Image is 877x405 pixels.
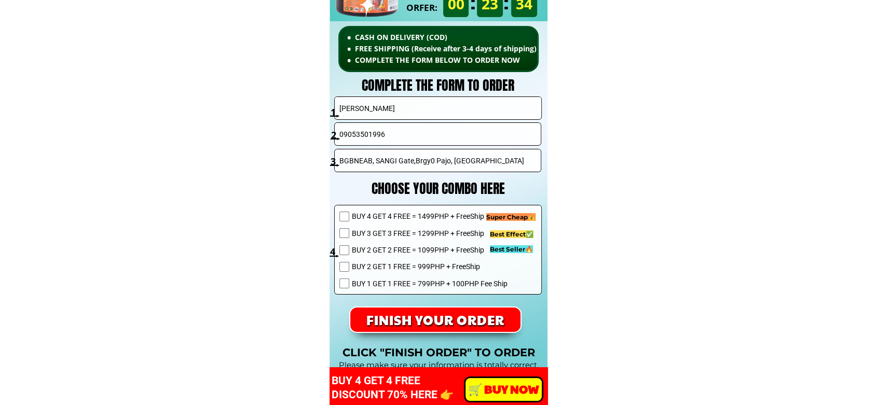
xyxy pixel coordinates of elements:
h3: 1 [331,105,341,120]
p: ️🛒 BUY NOW [465,378,541,401]
p: FINISH YOUR ORDER [350,308,520,332]
h3: 3 [331,154,341,169]
input: Full Address* ( Province - City - Barangay ) [337,149,539,172]
span: BUY 2 GET 2 FREE = 1099PHP + FreeShip [352,244,508,256]
li: COMPLETE THE FORM BELOW TO ORDER NOW [347,54,576,66]
span: BUY 1 GET 1 FREE = 799PHP + 100PHP Fee Ship [352,278,508,289]
h3: CLICK "FINISH ORDER" TO ORDER [330,344,547,361]
h3: BUY 4 GET 4 FREE DISCOUNT 70% HERE 👉 [332,374,489,402]
span: BUY 4 GET 4 FREE = 1499PHP + FreeShip [352,211,508,222]
span: Super Cheap💰 [486,213,536,221]
h3: 4 [330,244,341,259]
h3: CHOOSE YOUR COMBO HERE [346,178,530,200]
input: Phone Number* (+63/09) [337,123,539,145]
span: BUY 3 GET 3 FREE = 1299PHP + FreeShip [352,228,508,239]
span: BUY 2 GET 1 FREE = 999PHP + FreeShip [352,261,508,272]
input: Your Name* [337,97,539,119]
span: Best Effect✅ [490,230,533,238]
span: Best Seller🔥 [490,245,533,253]
h3: COMPLETE THE FORM TO ORDER [330,75,546,96]
li: FREE SHIPPING (Receive after 3-4 days of shipping) [347,43,576,54]
h3: 2 [331,128,342,143]
li: CASH ON DELIVERY (COD) [347,32,576,43]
